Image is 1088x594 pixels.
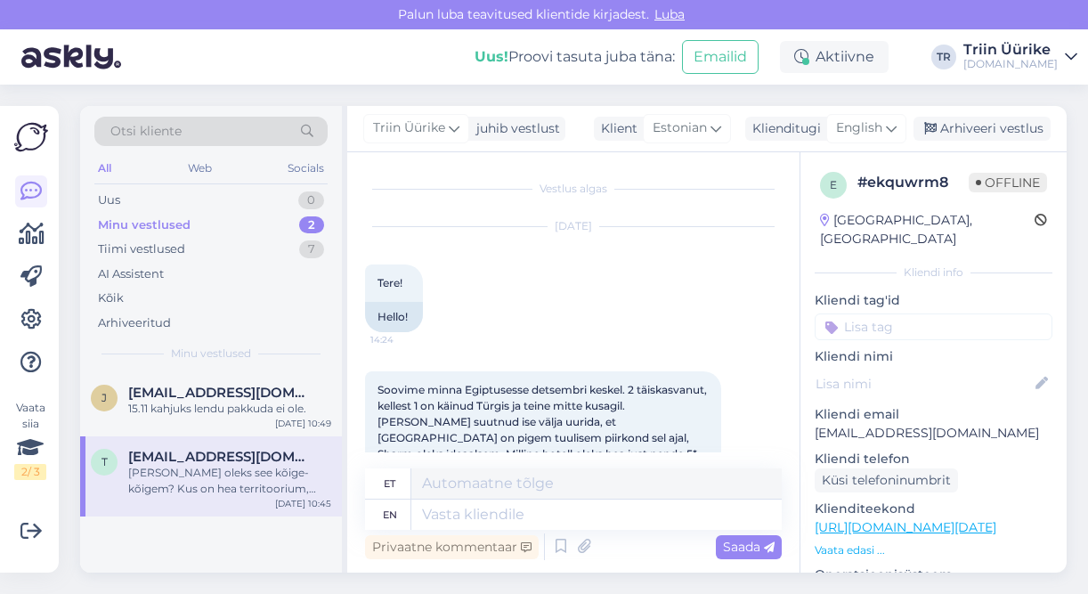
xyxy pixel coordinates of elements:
span: J [101,391,107,404]
span: Offline [969,173,1047,192]
div: 7 [299,240,324,258]
div: [DATE] 10:49 [275,417,331,430]
span: Janekdanilov@gmail.com [128,385,313,401]
div: Kliendi info [815,264,1052,281]
div: All [94,157,115,180]
div: 15.11 kahjuks lendu pakkuda ei ole. [128,401,331,417]
div: 2 / 3 [14,464,46,480]
div: Kõik [98,289,124,307]
div: Aktiivne [780,41,889,73]
div: 0 [298,191,324,209]
span: Estonian [653,118,707,138]
p: Kliendi telefon [815,450,1052,468]
p: Kliendi email [815,405,1052,424]
span: Minu vestlused [171,346,251,362]
p: Vaata edasi ... [815,542,1052,558]
div: Vaata siia [14,400,46,480]
span: e [830,178,837,191]
div: [PERSON_NAME] oleks see kõige-kõigem? Kus on hea territoorium, läheduses, jalutuskäigu kaugusel t... [128,465,331,497]
img: Askly Logo [14,120,48,154]
div: AI Assistent [98,265,164,283]
div: Web [184,157,215,180]
div: TR [931,45,956,69]
span: tonnebrita@gmail.com [128,449,313,465]
div: Arhiveeri vestlus [913,117,1051,141]
div: [DATE] 10:45 [275,497,331,510]
div: et [384,468,395,499]
b: Uus! [475,48,508,65]
div: [GEOGRAPHIC_DATA], [GEOGRAPHIC_DATA] [820,211,1035,248]
div: Proovi tasuta juba täna: [475,46,675,68]
div: Socials [284,157,328,180]
p: Operatsioonisüsteem [815,566,1052,584]
div: en [383,500,397,530]
span: Luba [649,6,690,22]
span: English [836,118,882,138]
div: juhib vestlust [469,119,560,138]
div: Tiimi vestlused [98,240,185,258]
div: Klient [594,119,637,138]
div: Uus [98,191,120,209]
div: Hello! [365,302,423,332]
a: Triin Üürike[DOMAIN_NAME] [963,43,1077,71]
div: Privaatne kommentaar [365,535,539,559]
input: Lisa tag [815,313,1052,340]
p: [EMAIL_ADDRESS][DOMAIN_NAME] [815,424,1052,443]
div: # ekquwrm8 [857,172,969,193]
div: 2 [299,216,324,234]
span: Tere! [378,276,402,289]
span: Soovime minna Egiptusesse detsembri keskel. 2 täiskasvanut, kellest 1 on käinud Türgis ja teine m... [378,383,710,525]
p: Kliendi tag'id [815,291,1052,310]
div: [DATE] [365,218,782,234]
input: Lisa nimi [816,374,1032,394]
span: 14:24 [370,333,437,346]
div: Triin Üürike [963,43,1058,57]
div: Vestlus algas [365,181,782,197]
span: Triin Üürike [373,118,445,138]
div: Küsi telefoninumbrit [815,468,958,492]
p: Klienditeekond [815,500,1052,518]
a: [URL][DOMAIN_NAME][DATE] [815,519,996,535]
p: Kliendi nimi [815,347,1052,366]
button: Emailid [682,40,759,74]
div: Klienditugi [745,119,821,138]
div: Minu vestlused [98,216,191,234]
div: Arhiveeritud [98,314,171,332]
span: Saada [723,539,775,555]
span: Otsi kliente [110,122,182,141]
span: t [101,455,108,468]
div: [DOMAIN_NAME] [963,57,1058,71]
